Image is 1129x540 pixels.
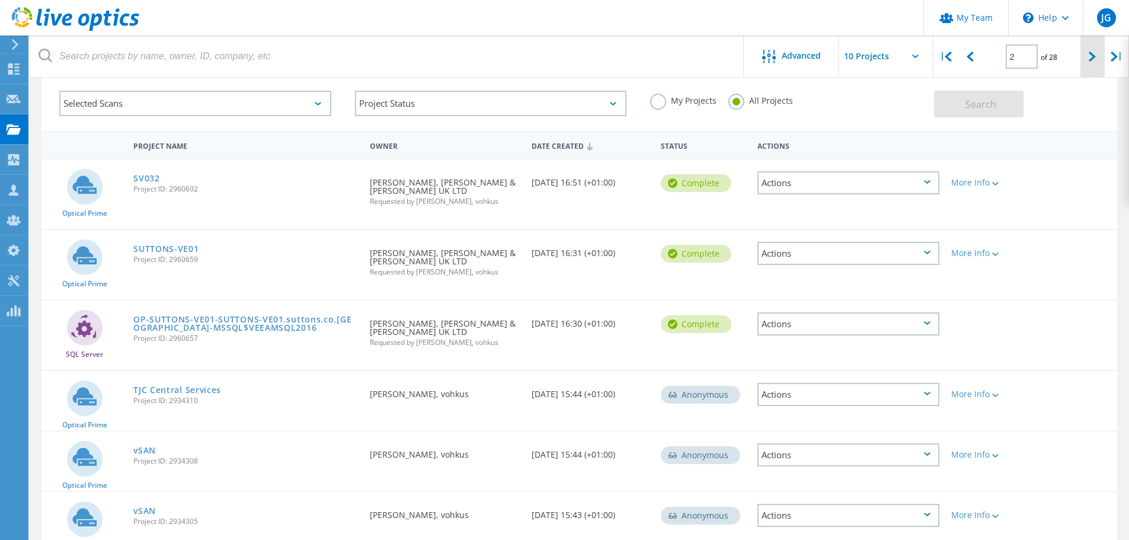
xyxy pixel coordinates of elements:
[62,280,107,287] span: Optical Prime
[526,230,655,269] div: [DATE] 16:31 (+01:00)
[951,178,1025,187] div: More Info
[355,91,627,116] div: Project Status
[951,249,1025,257] div: More Info
[757,383,939,406] div: Actions
[965,98,996,111] span: Search
[661,315,731,333] div: Complete
[133,245,199,253] a: SUTTONS-VE01
[650,94,717,105] label: My Projects
[661,446,740,464] div: Anonymous
[526,134,655,156] div: Date Created
[757,171,939,194] div: Actions
[133,186,358,193] span: Project ID: 2960692
[133,518,358,525] span: Project ID: 2934305
[526,492,655,531] div: [DATE] 15:43 (+01:00)
[133,174,160,183] a: SV032
[364,432,525,471] div: [PERSON_NAME], vohkus
[934,91,1024,117] button: Search
[30,36,744,77] input: Search projects by name, owner, ID, company, etc
[127,134,364,156] div: Project Name
[757,242,939,265] div: Actions
[364,230,525,287] div: [PERSON_NAME], [PERSON_NAME] & [PERSON_NAME] UK LTD
[1105,36,1129,78] div: |
[1101,13,1111,23] span: JG
[370,198,519,205] span: Requested by [PERSON_NAME], vohkus
[364,301,525,358] div: [PERSON_NAME], [PERSON_NAME] & [PERSON_NAME] UK LTD
[757,504,939,527] div: Actions
[661,386,740,404] div: Anonymous
[364,492,525,531] div: [PERSON_NAME], vohkus
[933,36,958,78] div: |
[62,482,107,489] span: Optical Prime
[1023,12,1034,23] svg: \n
[62,421,107,429] span: Optical Prime
[661,174,731,192] div: Complete
[133,397,358,404] span: Project ID: 2934310
[133,507,156,515] a: vSAN
[370,339,519,346] span: Requested by [PERSON_NAME], vohkus
[133,335,358,342] span: Project ID: 2960657
[728,94,793,105] label: All Projects
[133,315,358,332] a: OP-SUTTONS-VE01-SUTTONS-VE01.suttons.co.[GEOGRAPHIC_DATA]-MSSQL$VEEAMSQL2016
[62,210,107,217] span: Optical Prime
[757,443,939,466] div: Actions
[133,256,358,263] span: Project ID: 2960659
[526,432,655,471] div: [DATE] 15:44 (+01:00)
[951,511,1025,519] div: More Info
[133,446,156,455] a: vSAN
[526,371,655,410] div: [DATE] 15:44 (+01:00)
[661,245,731,263] div: Complete
[526,301,655,340] div: [DATE] 16:30 (+01:00)
[661,507,740,525] div: Anonymous
[370,269,519,276] span: Requested by [PERSON_NAME], vohkus
[951,390,1025,398] div: More Info
[12,25,139,33] a: Live Optics Dashboard
[133,386,221,394] a: TJC Central Services
[66,351,103,358] span: SQL Server
[364,159,525,217] div: [PERSON_NAME], [PERSON_NAME] & [PERSON_NAME] UK LTD
[1041,52,1057,62] span: of 28
[59,91,331,116] div: Selected Scans
[757,312,939,335] div: Actions
[133,458,358,465] span: Project ID: 2934308
[782,52,821,60] span: Advanced
[951,450,1025,459] div: More Info
[526,159,655,199] div: [DATE] 16:51 (+01:00)
[751,134,945,156] div: Actions
[655,134,751,156] div: Status
[364,371,525,410] div: [PERSON_NAME], vohkus
[364,134,525,156] div: Owner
